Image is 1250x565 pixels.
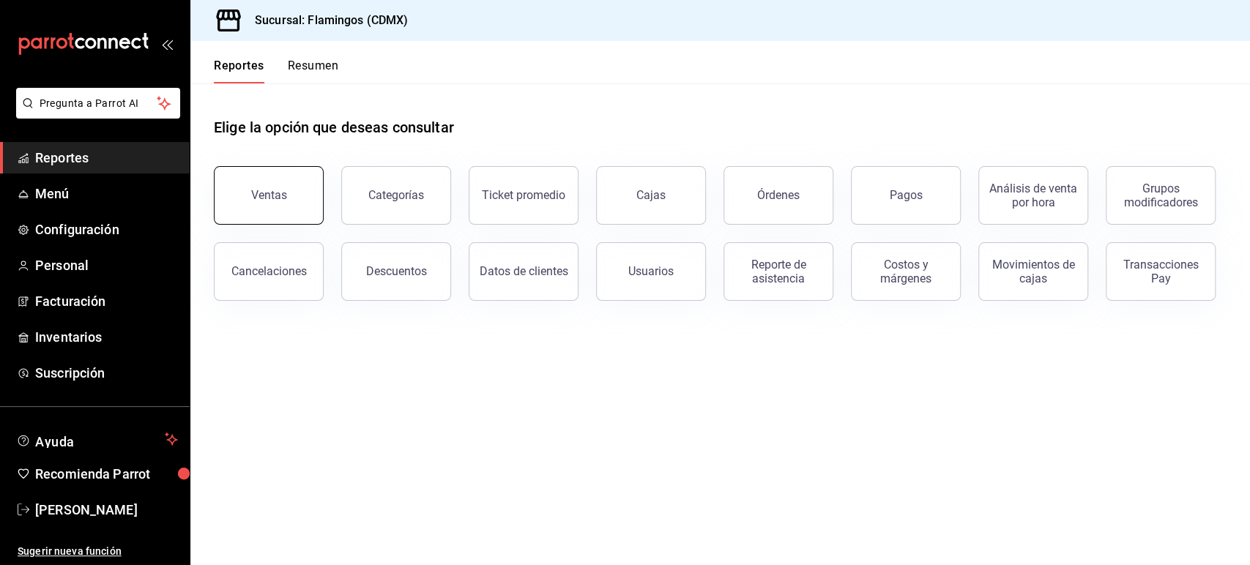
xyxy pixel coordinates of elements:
div: Categorías [368,188,424,202]
button: Costos y márgenes [851,242,961,301]
button: Pregunta a Parrot AI [16,88,180,119]
h3: Sucursal: Flamingos (CDMX) [243,12,408,29]
span: Configuración [35,220,178,239]
button: Reporte de asistencia [723,242,833,301]
button: Transacciones Pay [1106,242,1216,301]
div: Movimientos de cajas [988,258,1079,285]
button: Análisis de venta por hora [978,166,1088,225]
span: Ayuda [35,430,159,448]
a: Pregunta a Parrot AI [10,106,180,121]
button: Ventas [214,166,324,225]
div: Usuarios [628,264,674,278]
div: Transacciones Pay [1115,258,1206,285]
button: Ticket promedio [469,166,579,225]
span: Sugerir nueva función [18,544,178,559]
button: Cancelaciones [214,242,324,301]
span: [PERSON_NAME] [35,500,178,520]
button: Reportes [214,59,264,83]
button: Categorías [341,166,451,225]
span: Recomienda Parrot [35,464,178,484]
div: Pagos [890,188,923,202]
div: Cancelaciones [231,264,307,278]
div: Ventas [251,188,287,202]
a: Cajas [596,166,706,225]
div: navigation tabs [214,59,338,83]
span: Pregunta a Parrot AI [40,96,157,111]
span: Suscripción [35,363,178,383]
button: Resumen [288,59,338,83]
span: Facturación [35,291,178,311]
div: Datos de clientes [480,264,568,278]
button: Usuarios [596,242,706,301]
button: Órdenes [723,166,833,225]
div: Grupos modificadores [1115,182,1206,209]
span: Reportes [35,148,178,168]
div: Ticket promedio [482,188,565,202]
button: Pagos [851,166,961,225]
div: Órdenes [757,188,800,202]
button: Grupos modificadores [1106,166,1216,225]
div: Reporte de asistencia [733,258,824,285]
h1: Elige la opción que deseas consultar [214,116,454,138]
div: Análisis de venta por hora [988,182,1079,209]
button: Descuentos [341,242,451,301]
button: open_drawer_menu [161,38,173,50]
span: Menú [35,184,178,203]
div: Costos y márgenes [860,258,951,285]
button: Movimientos de cajas [978,242,1088,301]
span: Inventarios [35,327,178,347]
div: Cajas [636,187,666,204]
button: Datos de clientes [469,242,579,301]
div: Descuentos [366,264,427,278]
span: Personal [35,255,178,275]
